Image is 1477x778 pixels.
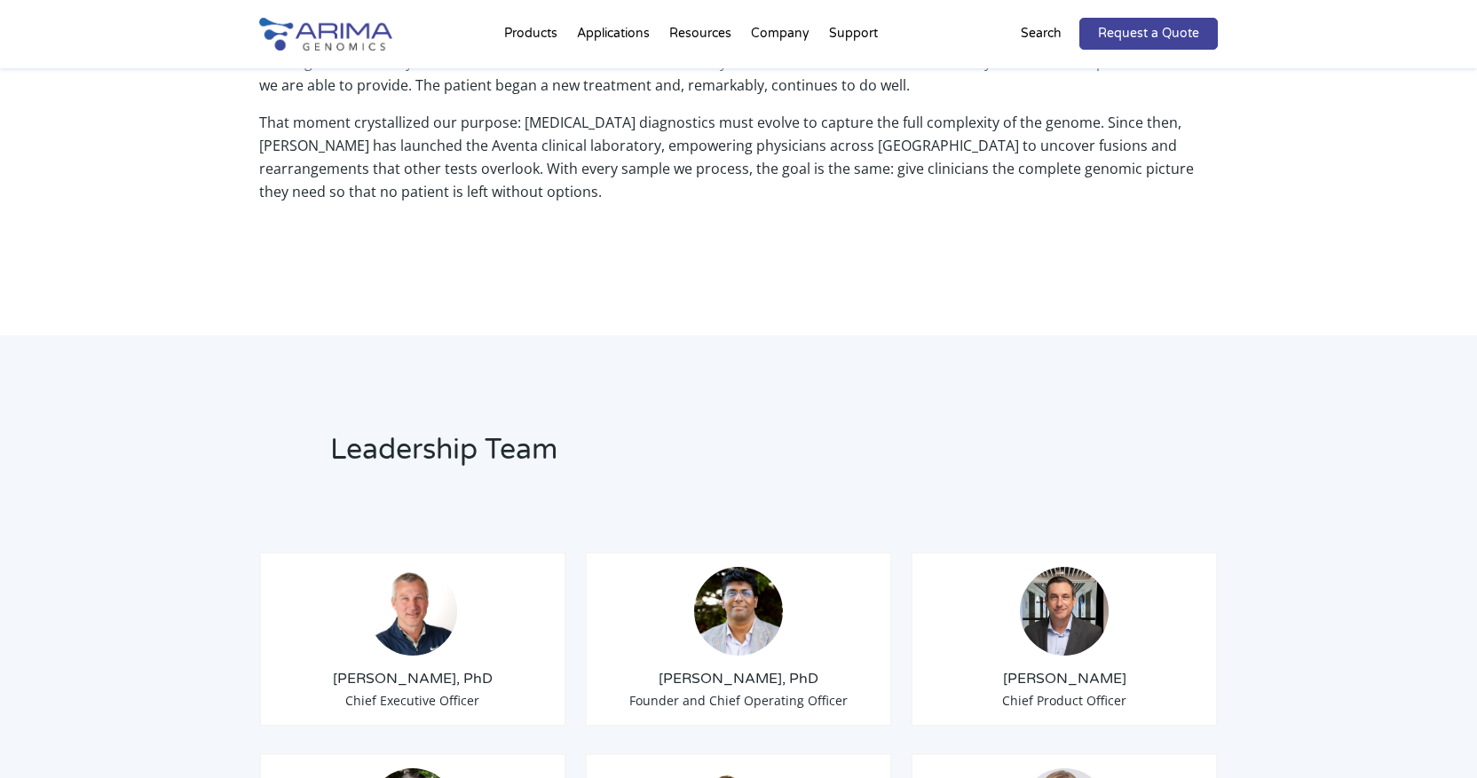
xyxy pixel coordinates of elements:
a: Request a Quote [1079,18,1218,50]
h3: [PERSON_NAME], PhD [274,669,551,688]
h2: Leadership Team [330,430,965,483]
span: Chief Product Officer [1002,692,1126,709]
img: Arima-Genomics-logo [259,18,392,51]
h3: [PERSON_NAME] [926,669,1203,688]
p: Multiple rounds of exhaustive DNA- and RNA-profiling at a leading academic center had failed to u... [259,28,1218,111]
span: Chief Executive Officer [345,692,479,709]
p: That moment crystallized our purpose: [MEDICAL_DATA] diagnostics must evolve to capture the full ... [259,111,1218,217]
img: Tom-Willis.jpg [368,567,457,656]
span: Founder and Chief Operating Officer [629,692,848,709]
h3: [PERSON_NAME], PhD [600,669,877,688]
p: Search [1021,22,1062,45]
img: Sid-Selvaraj_Arima-Genomics.png [694,567,783,656]
img: Chris-Roberts.jpg [1020,567,1109,656]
